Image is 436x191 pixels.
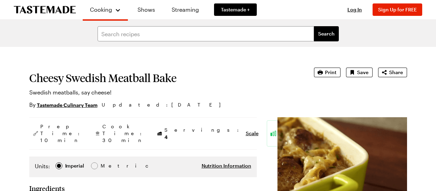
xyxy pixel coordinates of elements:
[347,7,362,12] span: Log In
[389,69,403,76] span: Share
[346,68,373,77] button: Save recipe
[101,162,116,170] span: Metric
[314,68,341,77] button: Print
[164,133,168,140] span: 4
[65,162,85,170] span: Imperial
[221,6,250,13] span: Tastemade +
[101,162,115,170] div: Metric
[35,162,115,172] div: Imperial Metric
[90,6,112,13] span: Cooking
[102,101,227,109] span: Updated : [DATE]
[37,101,98,109] a: Tastemade Culinary Team
[14,6,76,14] a: To Tastemade Home Page
[246,130,258,137] button: Scale
[35,162,50,170] label: Units:
[29,101,98,109] p: By
[102,123,145,144] span: Cook Time: 30 min
[29,72,295,84] h1: Cheesy Swedish Meatball Bake
[202,162,251,169] button: Nutrition Information
[373,3,422,16] button: Sign Up for FREE
[378,7,417,12] span: Sign Up for FREE
[65,162,84,170] div: Imperial
[341,6,368,13] button: Log In
[314,26,339,41] button: filters
[29,88,295,97] p: Swedish meatballs, say cheese!
[357,69,368,76] span: Save
[378,68,407,77] button: Share
[325,69,336,76] span: Print
[318,30,335,37] span: Search
[98,26,314,41] input: Search recipes
[40,123,83,144] span: Prep Time: 10 min
[164,127,242,141] span: Servings:
[90,3,121,17] button: Cooking
[214,3,257,16] a: Tastemade +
